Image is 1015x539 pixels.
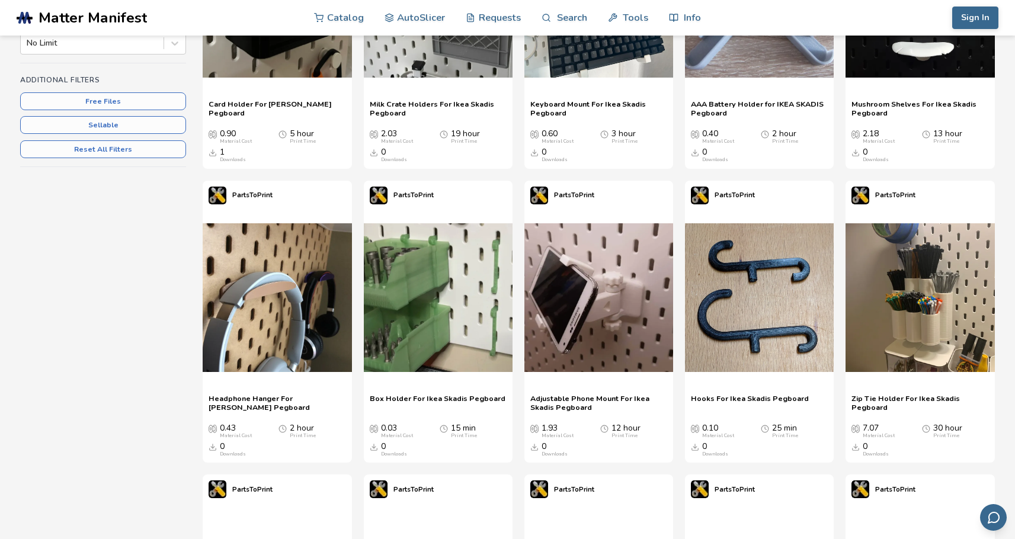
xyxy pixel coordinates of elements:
[220,129,252,145] div: 0.90
[863,442,889,457] div: 0
[542,433,574,439] div: Material Cost
[290,139,316,145] div: Print Time
[702,451,728,457] div: Downloads
[530,423,539,433] span: Average Cost
[851,129,860,139] span: Average Cost
[381,157,407,163] div: Downloads
[691,423,699,433] span: Average Cost
[209,147,217,157] span: Downloads
[702,442,728,457] div: 0
[370,129,378,139] span: Average Cost
[980,504,1007,531] button: Send feedback via email
[863,129,895,145] div: 2.18
[685,181,761,210] a: PartsToPrint's profilePartsToPrint
[846,474,921,504] a: PartsToPrint's profilePartsToPrint
[530,480,548,498] img: PartsToPrint's profile
[542,147,568,163] div: 0
[530,129,539,139] span: Average Cost
[851,423,860,433] span: Average Cost
[220,451,246,457] div: Downloads
[364,181,440,210] a: PartsToPrint's profilePartsToPrint
[611,129,638,145] div: 3 hour
[611,139,638,145] div: Print Time
[542,129,574,145] div: 0.60
[290,423,316,439] div: 2 hour
[772,139,798,145] div: Print Time
[220,433,252,439] div: Material Cost
[875,483,915,496] p: PartsToPrint
[691,442,699,451] span: Downloads
[530,187,548,204] img: PartsToPrint's profile
[863,451,889,457] div: Downloads
[232,483,273,496] p: PartsToPrint
[542,442,568,457] div: 0
[863,147,889,163] div: 0
[542,451,568,457] div: Downloads
[381,442,407,457] div: 0
[933,433,959,439] div: Print Time
[542,139,574,145] div: Material Cost
[27,38,29,48] input: No Limit
[846,181,921,210] a: PartsToPrint's profilePartsToPrint
[39,9,147,26] span: Matter Manifest
[863,139,895,145] div: Material Cost
[440,129,448,139] span: Average Print Time
[863,157,889,163] div: Downloads
[691,100,828,117] a: AAA Battery Holder for IKEA SKADIS Pegboard
[761,423,769,433] span: Average Print Time
[451,423,477,439] div: 15 min
[851,100,988,117] a: Mushroom Shelves For Ikea Skadis Pegboard
[702,147,728,163] div: 0
[370,100,507,117] span: Milk Crate Holders For Ikea Skadis Pegboard
[554,189,594,201] p: PartsToPrint
[851,394,988,412] a: Zip Tie Holder For Ikea Skadis Pegboard
[875,189,915,201] p: PartsToPrint
[370,442,378,451] span: Downloads
[364,474,440,504] a: PartsToPrint's profilePartsToPrint
[203,474,278,504] a: PartsToPrint's profilePartsToPrint
[933,423,962,439] div: 30 hour
[691,480,709,498] img: PartsToPrint's profile
[772,423,798,439] div: 25 min
[702,433,734,439] div: Material Cost
[381,423,413,439] div: 0.03
[772,129,798,145] div: 2 hour
[851,480,869,498] img: PartsToPrint's profile
[863,433,895,439] div: Material Cost
[370,394,505,412] a: Box Holder For Ikea Skadis Pegboard
[600,423,609,433] span: Average Print Time
[542,423,574,439] div: 1.93
[20,92,186,110] button: Free Files
[381,129,413,145] div: 2.03
[203,181,278,210] a: PartsToPrint's profilePartsToPrint
[761,129,769,139] span: Average Print Time
[691,187,709,204] img: PartsToPrint's profile
[209,100,345,117] a: Card Holder For [PERSON_NAME] Pegboard
[611,433,638,439] div: Print Time
[702,423,734,439] div: 0.10
[381,139,413,145] div: Material Cost
[600,129,609,139] span: Average Print Time
[370,423,378,433] span: Average Cost
[393,189,434,201] p: PartsToPrint
[530,100,667,117] span: Keyboard Mount For Ikea Skadis Pegboard
[691,147,699,157] span: Downloads
[863,423,895,439] div: 7.07
[209,423,217,433] span: Average Cost
[20,76,186,84] h4: Additional Filters
[611,423,641,439] div: 12 hour
[209,442,217,451] span: Downloads
[209,129,217,139] span: Average Cost
[715,483,755,496] p: PartsToPrint
[524,474,600,504] a: PartsToPrint's profilePartsToPrint
[451,139,477,145] div: Print Time
[20,116,186,134] button: Sellable
[209,394,345,412] span: Headphone Hanger For [PERSON_NAME] Pegboard
[554,483,594,496] p: PartsToPrint
[952,7,998,29] button: Sign In
[691,394,809,412] span: Hooks For Ikea Skadis Pegboard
